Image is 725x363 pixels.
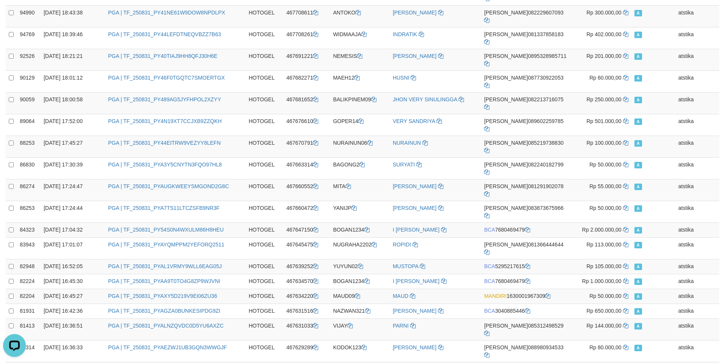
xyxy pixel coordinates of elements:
[590,344,621,350] span: Rp 80.000,00
[246,222,284,237] td: HOTOGEL
[41,114,105,136] td: [DATE] 17:52:00
[675,340,719,362] td: atstika
[484,53,528,59] span: [PERSON_NAME]
[246,136,284,157] td: HOTOGEL
[582,278,621,284] span: Rp 1.000.000,00
[586,53,621,59] span: Rp 201.000,00
[283,5,330,27] td: 467708611
[246,179,284,201] td: HOTOGEL
[17,49,41,70] td: 92526
[675,70,719,92] td: atstika
[41,70,105,92] td: [DATE] 18:01:12
[246,304,284,318] td: HOTOGEL
[330,222,390,237] td: BOGAN1234
[41,179,105,201] td: [DATE] 17:24:47
[484,308,495,314] span: BCA
[108,293,217,299] a: PGA | TF_250831_PYAXY5D219V9EI06ZU36
[484,344,528,350] span: [PERSON_NAME]
[481,274,570,289] td: 7680469479
[108,183,229,189] a: PGA | TF_250831_PYAUGKWEEYSMGOND2G8C
[330,318,390,340] td: VIJAY
[634,293,642,300] span: Approved - Marked by atstika
[675,157,719,179] td: atstika
[484,278,495,284] span: BCA
[17,5,41,27] td: 94990
[675,114,719,136] td: atstika
[330,70,390,92] td: MAEH12
[41,340,105,362] td: [DATE] 16:36:33
[393,241,411,248] a: ROPIDI
[330,49,390,70] td: NEMESIS
[108,308,220,314] a: PGA | TF_250831_PYAGZA0BUNKESIPDG9ZI
[481,340,570,362] td: 088980934533
[283,259,330,274] td: 467639252
[283,289,330,304] td: 467634220
[330,157,390,179] td: BAGONG2
[675,274,719,289] td: atstika
[675,304,719,318] td: atstika
[586,96,621,102] span: Rp 250.000,00
[675,5,719,27] td: atstika
[675,201,719,222] td: atstika
[41,27,105,49] td: [DATE] 18:39:46
[590,162,621,168] span: Rp 50.000,00
[484,205,528,211] span: [PERSON_NAME]
[484,118,528,124] span: [PERSON_NAME]
[330,27,390,49] td: WIDMAAJA
[481,114,570,136] td: 089602259785
[393,227,440,233] a: I [PERSON_NAME]
[17,201,41,222] td: 86253
[586,241,621,248] span: Rp 113.000,00
[675,49,719,70] td: atstika
[283,222,330,237] td: 467647150
[393,140,421,146] a: NURAINUN
[108,227,224,233] a: PGA | TF_250831_PY54S0N4WXULM86H8HEU
[246,201,284,222] td: HOTOGEL
[393,293,408,299] a: MAUD
[484,140,528,146] span: [PERSON_NAME]
[108,96,221,102] a: PGA | TF_250831_PY489AG5JYFHPOL2XZYY
[481,92,570,114] td: 082213716075
[41,5,105,27] td: [DATE] 18:43:38
[393,53,437,59] a: [PERSON_NAME]
[246,237,284,259] td: HOTOGEL
[17,274,41,289] td: 82224
[484,183,528,189] span: [PERSON_NAME]
[41,201,105,222] td: [DATE] 17:24:44
[17,27,41,49] td: 94769
[41,136,105,157] td: [DATE] 17:45:27
[108,140,221,146] a: PGA | TF_250831_PY44EITRW9VEZYY8LEFN
[330,179,390,201] td: MITA
[634,345,642,351] span: Approved - Marked by atstika
[41,318,105,340] td: [DATE] 16:36:51
[17,179,41,201] td: 86274
[330,201,390,222] td: YANIJP
[393,278,440,284] a: I [PERSON_NAME]
[590,293,621,299] span: Rp 50.000,00
[484,10,528,16] span: [PERSON_NAME]
[634,242,642,248] span: Approved - Marked by atstika
[481,289,570,304] td: 1630001967309
[17,222,41,237] td: 84323
[393,183,437,189] a: [PERSON_NAME]
[108,75,225,81] a: PGA | TF_250831_PY46F0TGQTC7SMOERTGX
[634,10,642,16] span: Approved - Marked by atstika
[484,31,528,37] span: [PERSON_NAME]
[634,205,642,212] span: Approved - Marked by atstika
[586,308,621,314] span: Rp 650.000,00
[634,53,642,60] span: Approved - Marked by atstika
[393,31,417,37] a: INDRATIK
[330,5,390,27] td: ANTOKO
[283,92,330,114] td: 467681652
[481,136,570,157] td: 085219738830
[330,274,390,289] td: BOGAN1234
[393,205,437,211] a: [PERSON_NAME]
[634,162,642,168] span: Approved - Marked by atstika
[634,323,642,329] span: Approved - Marked by atstika
[283,237,330,259] td: 467645475
[330,237,390,259] td: NUGRAHA2202
[634,97,642,103] span: Approved - Marked by atstika
[634,184,642,190] span: Approved - Marked by atstika
[41,259,105,274] td: [DATE] 16:52:05
[283,70,330,92] td: 467682271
